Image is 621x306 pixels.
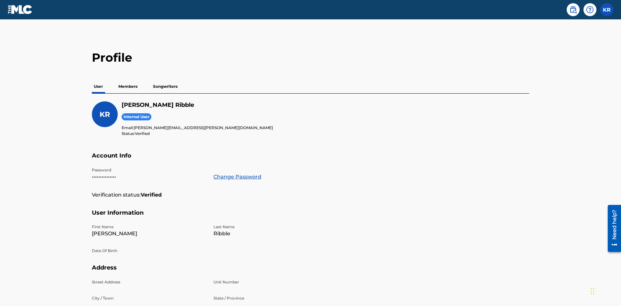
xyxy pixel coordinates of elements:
iframe: Resource Center [603,202,621,255]
h5: Address [92,264,529,279]
p: [PERSON_NAME] [92,230,206,238]
p: Last Name [213,224,327,230]
div: Drag [591,281,594,301]
p: Date Of Birth [92,248,206,254]
div: User Menu [600,3,613,16]
div: Help [583,3,596,16]
h2: Profile [92,50,529,65]
span: Internal User [122,113,151,121]
p: Password [92,167,206,173]
img: search [569,6,577,14]
span: [PERSON_NAME][EMAIL_ADDRESS][PERSON_NAME][DOMAIN_NAME] [134,125,273,130]
h5: User Information [92,209,529,224]
p: ••••••••••••••• [92,173,206,181]
h5: Account Info [92,152,529,167]
strong: Verified [141,191,162,199]
p: Members [116,80,139,93]
p: First Name [92,224,206,230]
p: User [92,80,105,93]
iframe: Chat Widget [589,275,621,306]
span: KR [100,110,110,119]
a: Change Password [213,173,261,181]
p: Status: [122,131,273,137]
h5: Krystal Ribble [122,101,273,109]
p: Street Address [92,279,206,285]
span: Verified [135,131,150,136]
a: Public Search [567,3,580,16]
img: help [586,6,594,14]
p: Unit Number [213,279,327,285]
p: State / Province [213,295,327,301]
p: City / Town [92,295,206,301]
p: Ribble [213,230,327,238]
p: Songwriters [151,80,180,93]
p: Email: [122,125,273,131]
img: MLC Logo [8,5,33,14]
p: Verification status: [92,191,141,199]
